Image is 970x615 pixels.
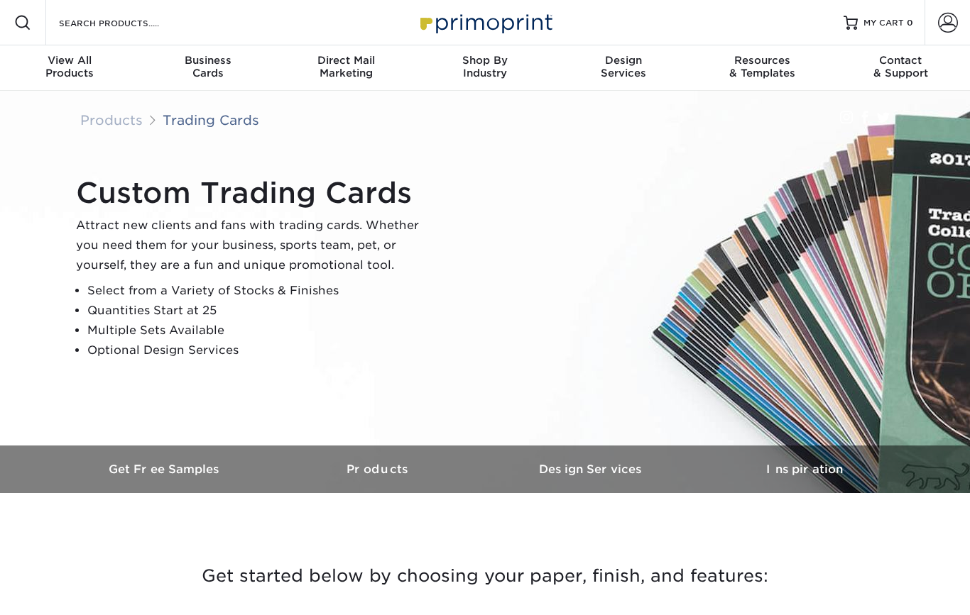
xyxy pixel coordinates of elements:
[138,54,277,79] div: Cards
[76,216,431,275] p: Attract new clients and fans with trading cards. Whether you need them for your business, sports ...
[272,462,485,476] h3: Products
[58,14,196,31] input: SEARCH PRODUCTS.....
[485,445,698,493] a: Design Services
[832,45,970,91] a: Contact& Support
[485,462,698,476] h3: Design Services
[138,45,277,91] a: BusinessCards
[59,445,272,493] a: Get Free Samples
[698,445,911,493] a: Inspiration
[87,340,431,360] li: Optional Design Services
[555,45,693,91] a: DesignServices
[832,54,970,67] span: Contact
[693,45,832,91] a: Resources& Templates
[138,54,277,67] span: Business
[277,54,415,79] div: Marketing
[863,17,904,29] span: MY CART
[693,54,832,67] span: Resources
[693,54,832,79] div: & Templates
[277,45,415,91] a: Direct MailMarketing
[698,462,911,476] h3: Inspiration
[76,176,431,210] h1: Custom Trading Cards
[59,462,272,476] h3: Get Free Samples
[277,54,415,67] span: Direct Mail
[555,54,693,79] div: Services
[555,54,693,67] span: Design
[907,18,913,28] span: 0
[415,45,554,91] a: Shop ByIndustry
[87,301,431,321] li: Quantities Start at 25
[414,7,556,38] img: Primoprint
[272,445,485,493] a: Products
[70,544,900,608] h3: Get started below by choosing your paper, finish, and features:
[415,54,554,79] div: Industry
[832,54,970,79] div: & Support
[415,54,554,67] span: Shop By
[163,112,259,128] a: Trading Cards
[87,321,431,340] li: Multiple Sets Available
[87,281,431,301] li: Select from a Variety of Stocks & Finishes
[80,112,143,128] a: Products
